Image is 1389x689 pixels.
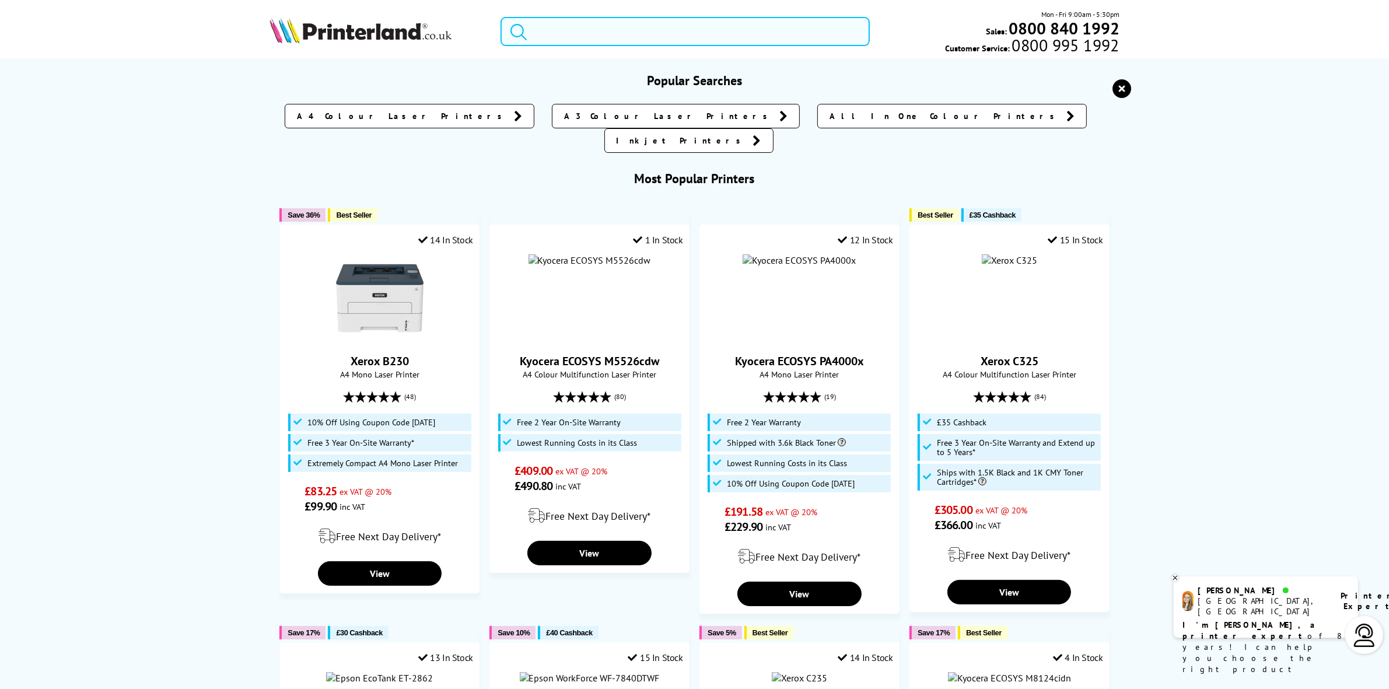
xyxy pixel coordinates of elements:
div: 13 In Stock [418,652,473,663]
span: Lowest Running Costs in its Class [517,438,638,447]
img: Xerox B230 [336,254,424,342]
img: Epson WorkForce WF-7840DTWF [520,672,660,684]
a: Inkjet Printers [604,128,774,153]
input: Search product or brand [501,17,869,46]
div: modal_delivery [706,540,893,573]
a: Xerox C325 [981,354,1038,369]
span: Best Seller [336,211,372,219]
span: A4 Colour Laser Printers [297,110,508,122]
img: amy-livechat.png [1182,591,1194,611]
button: Save 36% [279,208,326,222]
span: £305.00 [935,502,972,517]
span: £366.00 [935,517,972,533]
img: Xerox C325 [982,254,1037,266]
div: 1 In Stock [633,234,683,246]
img: Kyocera ECOSYS M8124cidn [948,672,1071,684]
span: Mon - Fri 9:00am - 5:30pm [1041,9,1119,20]
a: View [527,541,651,565]
img: Kyocera ECOSYS PA4000x [743,254,856,266]
span: 0800 995 1992 [1010,40,1119,51]
button: Save 17% [279,626,326,639]
a: 0800 840 1992 [1007,23,1119,34]
a: Kyocera ECOSYS PA4000x [735,354,864,369]
span: A4 Mono Laser Printer [286,369,473,380]
span: £83.25 [305,484,337,499]
h3: Popular Searches [270,72,1119,89]
a: View [737,582,861,606]
span: 10% Off Using Coupon Code [DATE] [727,479,855,488]
span: Free 2 Year On-Site Warranty [517,418,621,427]
div: 4 In Stock [1053,652,1103,663]
img: Kyocera ECOSYS M5526cdw [529,254,651,266]
span: £490.80 [515,478,552,494]
span: Best Seller [918,211,953,219]
span: ex VAT @ 20% [340,486,391,497]
button: Save 10% [489,626,536,639]
span: A3 Colour Laser Printers [564,110,774,122]
span: Extremely Compact A4 Mono Laser Printer [307,459,458,468]
div: [PERSON_NAME] [1198,585,1326,596]
span: Save 5% [708,628,736,637]
div: [GEOGRAPHIC_DATA], [GEOGRAPHIC_DATA] [1198,596,1326,617]
span: 10% Off Using Coupon Code [DATE] [307,418,435,427]
span: £99.90 [305,499,337,514]
button: £40 Cashback [538,626,598,639]
a: A4 Colour Laser Printers [285,104,534,128]
span: ex VAT @ 20% [765,506,817,517]
div: 12 In Stock [838,234,893,246]
img: Printerland Logo [270,18,452,43]
span: Best Seller [753,628,788,637]
b: 0800 840 1992 [1009,18,1119,39]
span: Free 3 Year On-Site Warranty and Extend up to 5 Years* [937,438,1098,457]
b: I'm [PERSON_NAME], a printer expert [1182,620,1318,641]
div: 14 In Stock [838,652,893,663]
img: user-headset-light.svg [1353,624,1376,647]
img: Xerox C235 [772,672,827,684]
span: (48) [404,386,416,408]
h3: Most Popular Printers [270,170,1119,187]
p: of 8 years! I can help you choose the right product [1182,620,1349,675]
span: inc VAT [340,501,365,512]
a: A3 Colour Laser Printers [552,104,800,128]
span: inc VAT [555,481,581,492]
a: View [318,561,442,586]
span: Lowest Running Costs in its Class [727,459,847,468]
span: £30 Cashback [336,628,382,637]
span: Save 17% [288,628,320,637]
span: A4 Colour Multifunction Laser Printer [496,369,683,380]
button: Best Seller [958,626,1007,639]
span: Customer Service: [946,40,1119,54]
span: ex VAT @ 20% [555,466,607,477]
a: All In One Colour Printers [817,104,1087,128]
div: 15 In Stock [628,652,683,663]
a: Xerox B230 [336,333,424,344]
img: Epson EcoTank ET-2862 [326,672,433,684]
a: Printerland Logo [270,18,486,46]
span: (80) [614,386,626,408]
span: Save 36% [288,211,320,219]
span: ex VAT @ 20% [975,505,1027,516]
span: £409.00 [515,463,552,478]
span: All In One Colour Printers [830,110,1061,122]
span: (84) [1034,386,1046,408]
span: Ships with 1.5K Black and 1K CMY Toner Cartridges* [937,468,1098,487]
span: Save 17% [918,628,950,637]
span: A4 Mono Laser Printer [706,369,893,380]
span: Free 2 Year Warranty [727,418,801,427]
span: Inkjet Printers [617,135,747,146]
a: Xerox B230 [351,354,409,369]
span: £40 Cashback [546,628,592,637]
a: View [947,580,1071,604]
span: A4 Colour Multifunction Laser Printer [916,369,1103,380]
span: (19) [824,386,836,408]
div: 14 In Stock [418,234,473,246]
div: modal_delivery [916,538,1103,571]
span: £35 Cashback [937,418,986,427]
span: Sales: [986,26,1007,37]
button: Best Seller [328,208,377,222]
span: £229.90 [725,519,762,534]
